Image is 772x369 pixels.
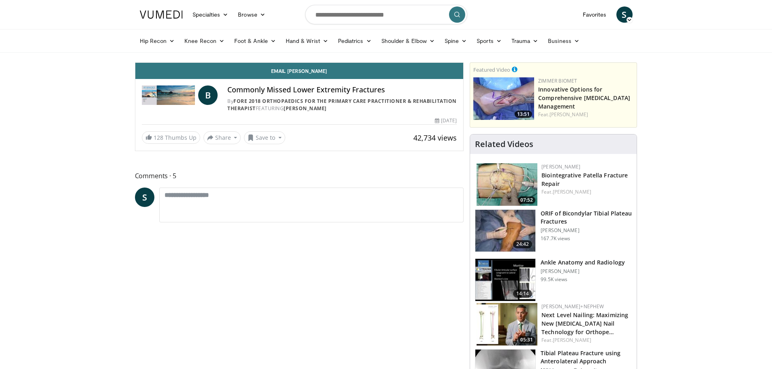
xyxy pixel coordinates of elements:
a: Hand & Wrist [281,33,333,49]
div: Feat. [541,188,630,196]
h3: ORIF of Bicondylar Tibial Plateau Fractures [541,209,632,226]
img: VuMedi Logo [140,11,183,19]
img: Levy_Tib_Plat_100000366_3.jpg.150x105_q85_crop-smart_upscale.jpg [475,210,535,252]
a: [PERSON_NAME]+Nephew [541,303,604,310]
div: By FEATURING [227,98,457,112]
h4: Related Videos [475,139,533,149]
a: B [198,85,218,105]
a: Zimmer Biomet [538,77,577,84]
p: [PERSON_NAME] [541,227,632,234]
a: 14:14 Ankle Anatomy and Radiology [PERSON_NAME] 99.5K views [475,258,632,301]
a: Trauma [507,33,543,49]
img: FORE 2018 Orthopaedics for the Primary Care Practitioner & Rehabilitation Therapist [142,85,195,105]
a: [PERSON_NAME] [550,111,588,118]
img: ce164293-0bd9-447d-b578-fc653e6584c8.150x105_q85_crop-smart_upscale.jpg [473,77,534,120]
a: 05:31 [477,303,537,346]
a: [PERSON_NAME] [284,105,327,112]
span: 128 [154,134,163,141]
a: Spine [440,33,472,49]
span: 14:14 [513,290,532,298]
img: d079e22e-f623-40f6-8657-94e85635e1da.150x105_q85_crop-smart_upscale.jpg [475,259,535,301]
a: Email [PERSON_NAME] [135,63,464,79]
h3: Ankle Anatomy and Radiology [541,258,625,267]
h4: Commonly Missed Lower Extremity Fractures [227,85,457,94]
a: 24:42 ORIF of Bicondylar Tibial Plateau Fractures [PERSON_NAME] 167.7K views [475,209,632,252]
button: Share [203,131,241,144]
a: 07:52 [477,163,537,206]
p: 167.7K views [541,235,570,242]
a: Sports [472,33,507,49]
a: 13:51 [473,77,534,120]
a: Business [543,33,584,49]
a: Hip Recon [135,33,180,49]
a: Specialties [188,6,233,23]
a: S [616,6,633,23]
a: Next Level Nailing: Maximizing New [MEDICAL_DATA] Nail Technology for Orthope… [541,311,628,336]
a: [PERSON_NAME] [553,188,591,195]
a: FORE 2018 Orthopaedics for the Primary Care Practitioner & Rehabilitation Therapist [227,98,457,112]
a: [PERSON_NAME] [553,337,591,343]
a: S [135,188,154,207]
a: Favorites [578,6,612,23]
small: Featured Video [473,66,510,73]
span: 42,734 views [413,133,457,143]
div: Feat. [541,337,630,344]
a: Shoulder & Elbow [376,33,440,49]
p: 99.5K views [541,276,567,283]
span: 24:42 [513,240,532,248]
button: Save to [244,131,285,144]
a: Innovative Options for Comprehensive [MEDICAL_DATA] Management [538,85,630,110]
span: 13:51 [515,111,532,118]
a: 128 Thumbs Up [142,131,200,144]
span: Comments 5 [135,171,464,181]
a: Knee Recon [180,33,229,49]
img: f5bb47d0-b35c-4442-9f96-a7b2c2350023.150x105_q85_crop-smart_upscale.jpg [477,303,537,346]
div: [DATE] [435,117,457,124]
input: Search topics, interventions [305,5,467,24]
a: Foot & Ankle [229,33,281,49]
a: Pediatrics [333,33,376,49]
a: [PERSON_NAME] [541,163,580,170]
span: 07:52 [518,196,535,204]
a: Biointegrative Patella Fracture Repair [541,171,628,188]
div: Feat. [538,111,633,118]
p: [PERSON_NAME] [541,268,625,275]
a: Browse [233,6,270,23]
img: 711e638b-2741-4ad8-96b0-27da83aae913.150x105_q85_crop-smart_upscale.jpg [477,163,537,206]
span: 05:31 [518,336,535,343]
h3: Tibial Plateau Fracture using Anterolateral Approach [541,349,632,365]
